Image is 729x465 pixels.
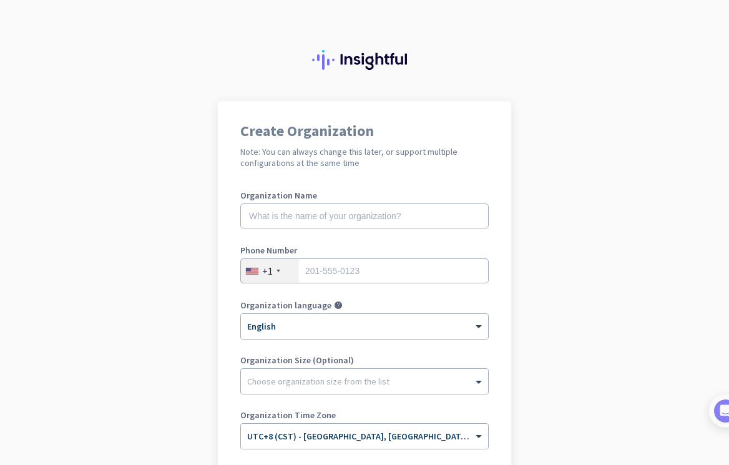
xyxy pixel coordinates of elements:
[240,246,489,255] label: Phone Number
[240,191,489,200] label: Organization Name
[240,356,489,365] label: Organization Size (Optional)
[240,411,489,419] label: Organization Time Zone
[312,50,417,70] img: Insightful
[240,146,489,169] h2: Note: You can always change this later, or support multiple configurations at the same time
[262,265,273,277] div: +1
[240,258,489,283] input: 201-555-0123
[240,203,489,228] input: What is the name of your organization?
[240,301,331,310] label: Organization language
[240,124,489,139] h1: Create Organization
[334,301,343,310] i: help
